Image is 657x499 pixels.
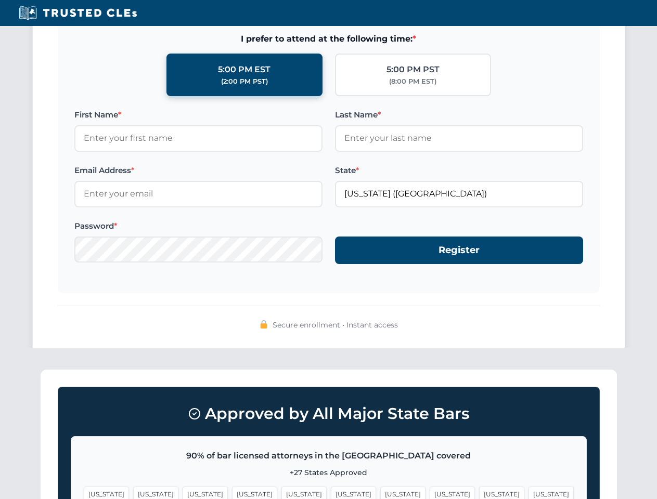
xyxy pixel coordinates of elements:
[335,125,583,151] input: Enter your last name
[335,164,583,177] label: State
[74,164,323,177] label: Email Address
[335,237,583,264] button: Register
[218,63,270,76] div: 5:00 PM EST
[74,125,323,151] input: Enter your first name
[260,320,268,329] img: 🔒
[335,181,583,207] input: Florida (FL)
[71,400,587,428] h3: Approved by All Major State Bars
[16,5,140,21] img: Trusted CLEs
[74,181,323,207] input: Enter your email
[387,63,440,76] div: 5:00 PM PST
[335,109,583,121] label: Last Name
[74,220,323,232] label: Password
[84,467,574,478] p: +27 States Approved
[74,32,583,46] span: I prefer to attend at the following time:
[84,449,574,463] p: 90% of bar licensed attorneys in the [GEOGRAPHIC_DATA] covered
[74,109,323,121] label: First Name
[221,76,268,87] div: (2:00 PM PST)
[389,76,436,87] div: (8:00 PM EST)
[273,319,398,331] span: Secure enrollment • Instant access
